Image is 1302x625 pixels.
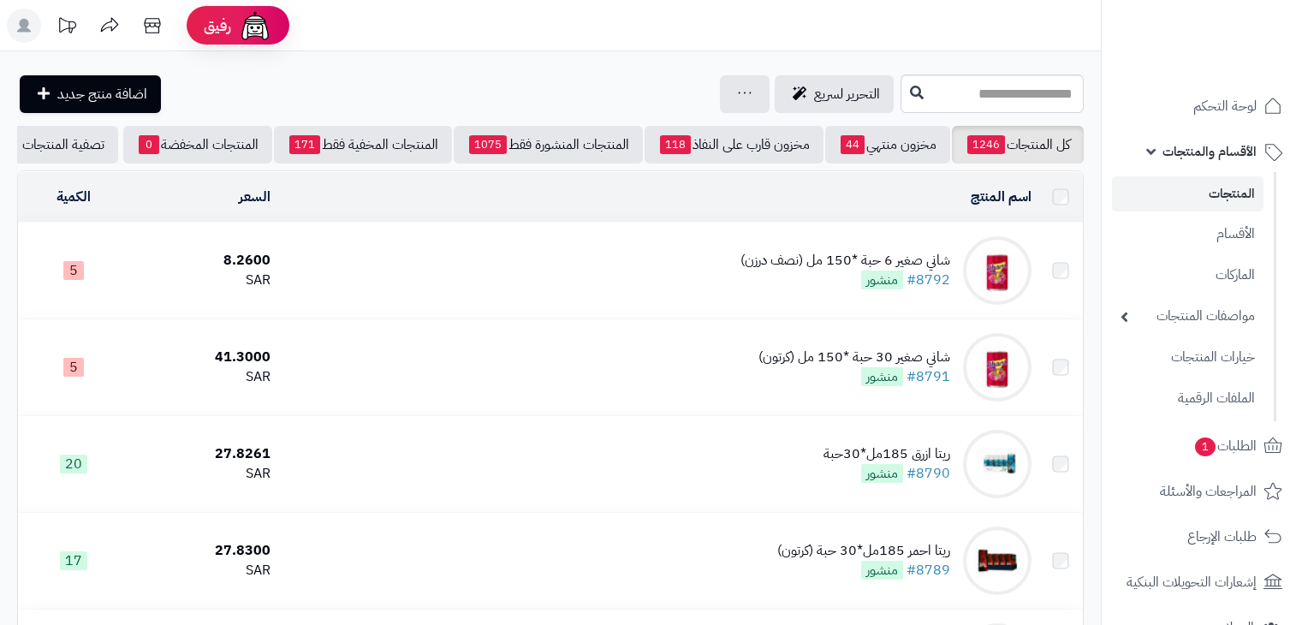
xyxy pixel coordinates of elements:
div: شاني صغير 30 حبة *150 مل (كرتون) [758,348,950,367]
span: لوحة التحكم [1193,94,1257,118]
div: 41.3000 [136,348,271,367]
a: المنتجات المخفضة0 [123,126,272,164]
img: ريتا احمر 185مل*30 حبة (كرتون) [963,527,1031,595]
a: لوحة التحكم [1112,86,1292,127]
span: إشعارات التحويلات البنكية [1127,570,1257,594]
a: المراجعات والأسئلة [1112,471,1292,512]
span: المراجعات والأسئلة [1160,479,1257,503]
a: طلبات الإرجاع [1112,516,1292,557]
span: 17 [60,551,87,570]
a: خيارات المنتجات [1112,339,1263,376]
img: ai-face.png [238,9,272,43]
span: 171 [289,135,320,154]
span: 1075 [469,135,507,154]
div: 27.8261 [136,444,271,464]
a: كل المنتجات1246 [952,126,1084,164]
a: اضافة منتج جديد [20,75,161,113]
div: SAR [136,464,271,484]
a: #8790 [907,463,950,484]
span: منشور [861,561,903,580]
span: رفيق [204,15,231,36]
div: SAR [136,271,271,290]
a: الملفات الرقمية [1112,380,1263,417]
a: الكمية [56,187,91,207]
span: الأقسام والمنتجات [1162,140,1257,164]
a: مواصفات المنتجات [1112,298,1263,335]
a: مخزون قارب على النفاذ118 [645,126,823,164]
div: 27.8300 [136,541,271,561]
a: المنتجات المنشورة فقط1075 [454,126,643,164]
a: تحديثات المنصة [45,9,88,47]
span: طلبات الإرجاع [1187,525,1257,549]
img: شاني صغير 6 حبة *150 مل (نصف درزن) [963,236,1031,305]
a: المنتجات [1112,176,1263,211]
a: الأقسام [1112,216,1263,253]
a: الطلبات1 [1112,426,1292,467]
a: المنتجات المخفية فقط171 [274,126,452,164]
span: 5 [63,358,84,377]
span: منشور [861,271,903,289]
span: منشور [861,464,903,483]
a: اسم المنتج [971,187,1031,207]
div: 8.2600 [136,251,271,271]
a: مخزون منتهي44 [825,126,950,164]
div: ريتا ازرق 185مل*30حبة [823,444,950,464]
a: #8789 [907,560,950,580]
a: #8791 [907,366,950,387]
span: 5 [63,261,84,280]
div: شاني صغير 6 حبة *150 مل (نصف درزن) [740,251,950,271]
span: منشور [861,367,903,386]
img: ريتا ازرق 185مل*30حبة [963,430,1031,498]
img: شاني صغير 30 حبة *150 مل (كرتون) [963,333,1031,402]
div: SAR [136,561,271,580]
div: ريتا احمر 185مل*30 حبة (كرتون) [777,541,950,561]
span: 1246 [967,135,1005,154]
span: 44 [841,135,865,154]
a: الماركات [1112,257,1263,294]
span: تصفية المنتجات [22,134,104,155]
a: إشعارات التحويلات البنكية [1112,562,1292,603]
span: اضافة منتج جديد [57,84,147,104]
span: 1 [1195,437,1216,456]
span: 118 [660,135,691,154]
a: السعر [239,187,271,207]
span: التحرير لسريع [814,84,880,104]
span: الطلبات [1193,434,1257,458]
a: التحرير لسريع [775,75,894,113]
span: 20 [60,455,87,473]
a: #8792 [907,270,950,290]
span: 0 [139,135,159,154]
div: SAR [136,367,271,387]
